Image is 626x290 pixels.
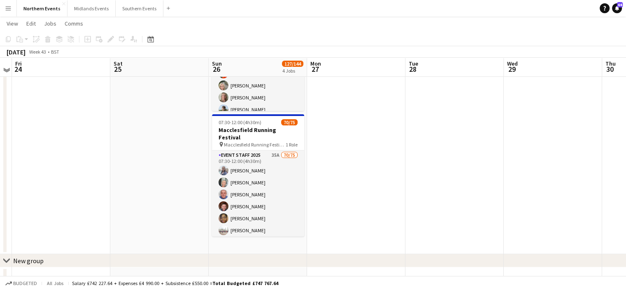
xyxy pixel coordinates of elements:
[604,64,616,74] span: 30
[45,280,65,286] span: All jobs
[212,114,304,236] app-job-card: 07:30-12:00 (4h30m)70/75Macclesfield Running Festival Macclesfield Running Festival1 RoleEvent St...
[282,61,303,67] span: 127/144
[4,279,38,288] button: Budgeted
[65,20,83,27] span: Comms
[72,280,278,286] div: Salary £742 227.64 + Expenses £4 990.00 + Subsistence £550.00 =
[14,64,22,74] span: 24
[507,60,518,67] span: Wed
[67,0,116,17] button: Midlands Events
[310,60,321,67] span: Mon
[15,60,22,67] span: Fri
[27,49,48,55] span: Week 43
[409,60,418,67] span: Tue
[116,0,163,17] button: Southern Events
[7,20,18,27] span: View
[51,49,59,55] div: BST
[219,119,261,125] span: 07:30-12:00 (4h30m)
[44,20,56,27] span: Jobs
[282,68,303,74] div: 4 Jobs
[3,18,21,29] a: View
[7,48,26,56] div: [DATE]
[605,60,616,67] span: Thu
[26,20,36,27] span: Edit
[506,64,518,74] span: 29
[309,64,321,74] span: 27
[212,280,278,286] span: Total Budgeted £747 767.64
[617,2,623,7] span: 64
[212,126,304,141] h3: Macclesfield Running Festival
[13,281,37,286] span: Budgeted
[407,64,418,74] span: 28
[286,141,298,148] span: 1 Role
[281,119,298,125] span: 70/75
[23,18,39,29] a: Edit
[61,18,86,29] a: Comms
[17,0,67,17] button: Northern Events
[212,60,222,67] span: Sun
[211,64,222,74] span: 26
[13,257,44,265] div: New group
[114,60,123,67] span: Sat
[612,3,622,13] a: 64
[224,141,286,148] span: Macclesfield Running Festival
[112,64,123,74] span: 25
[41,18,60,29] a: Jobs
